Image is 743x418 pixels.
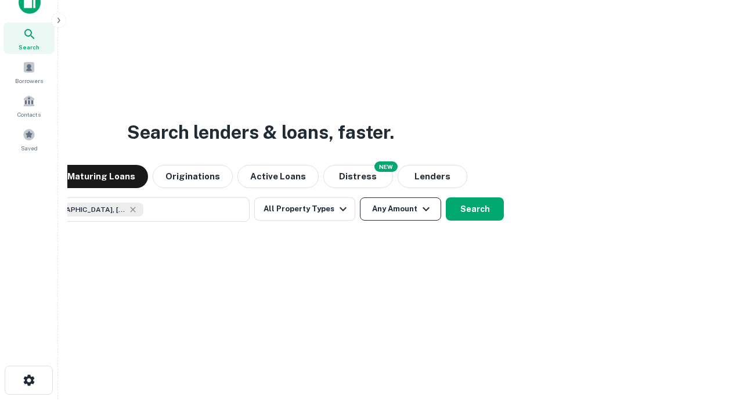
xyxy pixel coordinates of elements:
h3: Search lenders & loans, faster. [127,118,394,146]
button: Maturing Loans [55,165,148,188]
span: Contacts [17,110,41,119]
span: [GEOGRAPHIC_DATA], [GEOGRAPHIC_DATA], [GEOGRAPHIC_DATA] [39,204,126,215]
button: All Property Types [254,197,355,221]
a: Saved [3,124,55,155]
iframe: Chat Widget [685,325,743,381]
button: Originations [153,165,233,188]
a: Borrowers [3,56,55,88]
span: Borrowers [15,76,43,85]
button: Search [446,197,504,221]
a: Search [3,23,55,54]
button: Any Amount [360,197,441,221]
a: Contacts [3,90,55,121]
button: Lenders [398,165,467,188]
button: [GEOGRAPHIC_DATA], [GEOGRAPHIC_DATA], [GEOGRAPHIC_DATA] [17,197,250,222]
span: Search [19,42,39,52]
span: Saved [21,143,38,153]
div: NEW [374,161,398,172]
button: Search distressed loans with lien and other non-mortgage details. [323,165,393,188]
button: Active Loans [237,165,319,188]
